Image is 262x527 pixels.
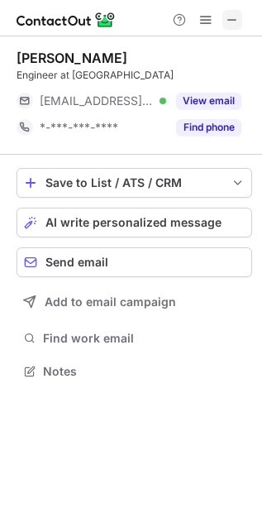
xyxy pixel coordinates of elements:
div: Save to List / ATS / CRM [45,176,223,189]
button: Notes [17,360,252,383]
button: Send email [17,247,252,277]
button: Reveal Button [176,119,241,136]
span: Add to email campaign [45,295,176,309]
div: Engineer at [GEOGRAPHIC_DATA] [17,68,252,83]
button: Find work email [17,327,252,350]
button: Add to email campaign [17,287,252,317]
button: AI write personalized message [17,208,252,237]
span: Find work email [43,331,245,346]
div: [PERSON_NAME] [17,50,127,66]
img: ContactOut v5.3.10 [17,10,116,30]
span: AI write personalized message [45,216,222,229]
button: Reveal Button [176,93,241,109]
button: save-profile-one-click [17,168,252,198]
span: [EMAIL_ADDRESS][DOMAIN_NAME] [40,93,154,108]
span: Notes [43,364,245,379]
span: Send email [45,256,108,269]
